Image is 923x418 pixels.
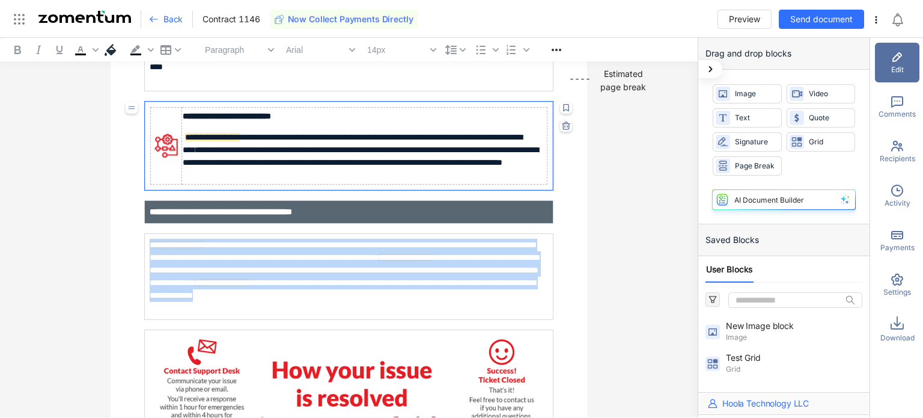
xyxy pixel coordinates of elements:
[600,81,646,94] div: page break
[809,88,850,100] span: Video
[875,221,919,260] div: Payments
[546,41,567,58] button: Reveal or hide additional toolbar items
[698,38,870,70] div: Drag and drop blocks
[735,137,776,148] span: Signature
[875,176,919,216] div: Activity
[362,41,440,58] button: Font size 14px
[735,88,776,100] span: Image
[367,45,426,55] span: 14px
[883,287,911,298] span: Settings
[708,295,717,304] span: filter
[205,45,264,55] span: Paragraph
[875,265,919,305] div: Settings
[729,13,760,26] span: Preview
[471,41,501,58] div: Bullet list
[735,161,776,172] span: Page Break
[698,318,870,345] div: New Image blockImage
[735,112,776,124] span: Text
[270,10,418,29] button: Now Collect Payments Directly
[286,45,345,55] span: Arial
[203,13,260,25] span: Contract 1146
[790,13,853,26] span: Send document
[879,109,916,120] span: Comments
[726,352,816,364] span: Test Grid
[705,292,720,307] button: filter
[787,108,856,128] div: Quote
[713,108,782,128] div: Text
[706,263,753,275] span: User Blocks
[70,41,100,58] div: Text color Black
[779,10,864,29] button: Send document
[717,10,772,29] button: Preview
[569,72,591,99] div: ----
[787,84,856,103] div: Video
[891,64,904,75] span: Edit
[809,137,850,148] span: Grid
[713,156,782,176] div: Page Break
[787,132,856,152] div: Grid
[7,41,28,58] button: Bold
[38,11,131,23] img: Zomentum Logo
[28,41,49,58] button: Italic
[891,5,915,33] div: Notifications
[163,13,183,25] span: Back
[726,364,860,375] span: Grid
[49,41,70,58] button: Underline
[875,310,919,349] div: Download
[288,13,413,25] span: Now Collect Payments Directly
[809,112,850,124] span: Quote
[726,320,816,332] span: New Image block
[200,41,278,58] button: Block Paragraph
[722,398,809,410] span: Hoola Technology LLC
[734,195,804,204] div: AI Document Builder
[880,242,915,253] span: Payments
[726,332,860,343] span: Image
[151,131,181,161] img: e84e8789e4cc40e1bedfee167ac8cf80.png
[885,198,910,209] span: Activity
[441,41,470,58] button: Line height
[880,333,915,343] span: Download
[698,349,870,377] div: Test GridGrid
[281,41,359,58] button: Font Arial
[875,87,919,127] div: Comments
[875,43,919,82] div: Edit
[501,41,531,58] div: Numbered list
[875,132,919,171] div: Recipients
[880,153,915,164] span: Recipients
[156,41,185,58] button: Table
[713,84,782,103] div: Image
[698,224,870,256] div: Saved Blocks
[604,67,643,81] div: Estimated
[713,132,782,152] div: Signature
[101,41,125,58] button: Block Color
[126,41,156,58] div: Background color Black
